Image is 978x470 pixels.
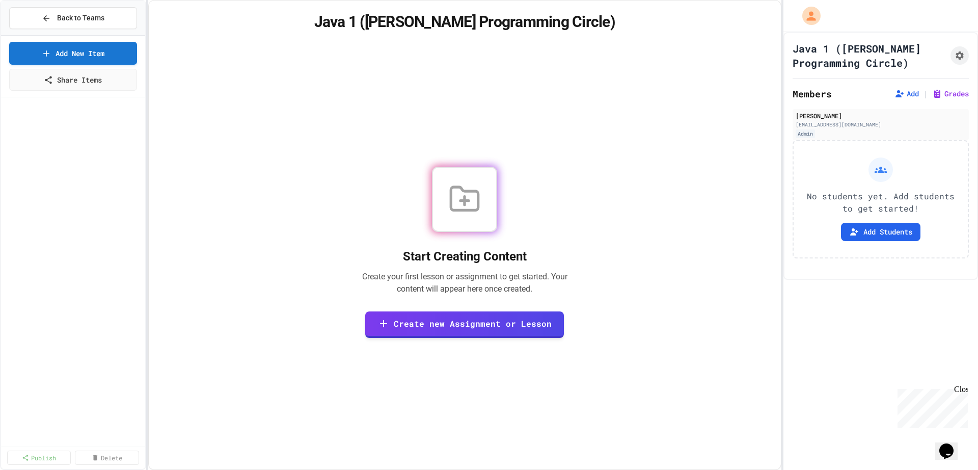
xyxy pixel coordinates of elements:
[894,89,919,99] button: Add
[796,129,815,138] div: Admin
[841,223,920,241] button: Add Students
[350,271,579,295] p: Create your first lesson or assignment to get started. Your content will appear here once created.
[350,248,579,265] h2: Start Creating Content
[9,7,137,29] button: Back to Teams
[9,42,137,65] a: Add New Item
[57,13,104,23] span: Back to Teams
[796,121,966,128] div: [EMAIL_ADDRESS][DOMAIN_NAME]
[161,13,769,31] h1: Java 1 ([PERSON_NAME] Programming Circle)
[950,46,969,65] button: Assignment Settings
[4,4,70,65] div: Chat with us now!Close
[75,451,139,465] a: Delete
[793,41,946,70] h1: Java 1 ([PERSON_NAME] Programming Circle)
[792,4,823,28] div: My Account
[935,429,968,460] iframe: chat widget
[793,87,832,101] h2: Members
[7,451,71,465] a: Publish
[932,89,969,99] button: Grades
[365,311,564,338] a: Create new Assignment or Lesson
[802,190,960,215] p: No students yet. Add students to get started!
[923,88,928,100] span: |
[796,111,966,120] div: [PERSON_NAME]
[893,385,968,428] iframe: chat widget
[9,69,137,91] a: Share Items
